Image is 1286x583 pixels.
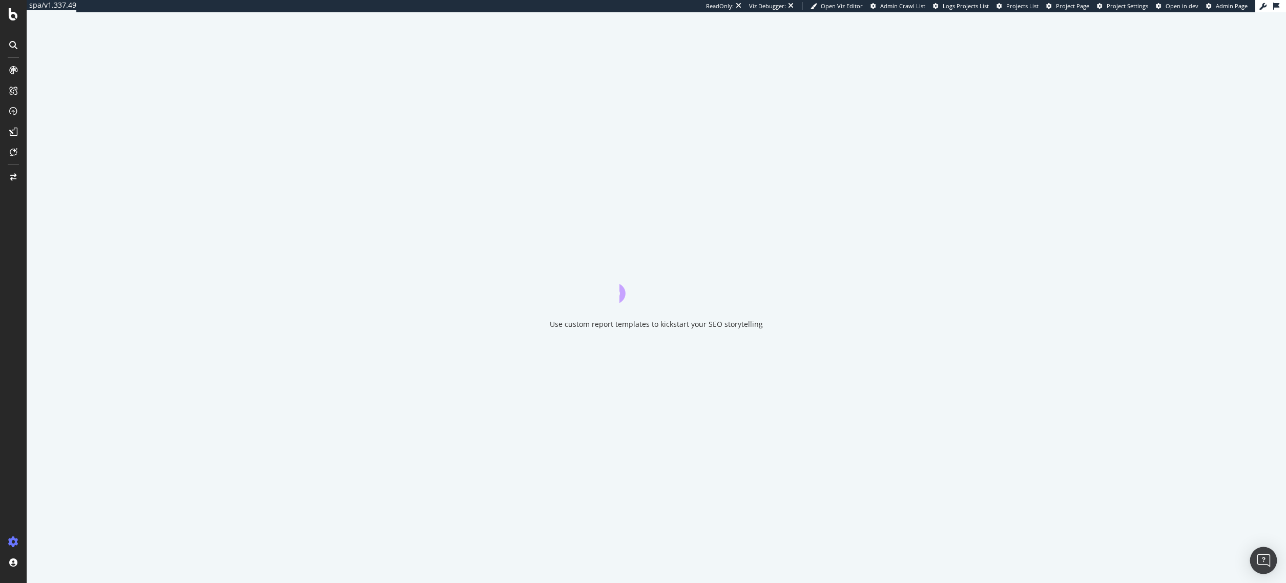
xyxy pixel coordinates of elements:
[1216,2,1248,10] span: Admin Page
[1166,2,1198,10] span: Open in dev
[1206,2,1248,10] a: Admin Page
[943,2,989,10] span: Logs Projects List
[1006,2,1039,10] span: Projects List
[1056,2,1089,10] span: Project Page
[821,2,863,10] span: Open Viz Editor
[1250,547,1277,574] div: Open Intercom Messenger
[880,2,925,10] span: Admin Crawl List
[749,2,786,10] div: Viz Debugger:
[1107,2,1148,10] span: Project Settings
[1046,2,1089,10] a: Project Page
[1097,2,1148,10] a: Project Settings
[550,319,763,329] div: Use custom report templates to kickstart your SEO storytelling
[933,2,989,10] a: Logs Projects List
[811,2,863,10] a: Open Viz Editor
[997,2,1039,10] a: Projects List
[706,2,734,10] div: ReadOnly:
[870,2,925,10] a: Admin Crawl List
[619,266,693,303] div: animation
[1156,2,1198,10] a: Open in dev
